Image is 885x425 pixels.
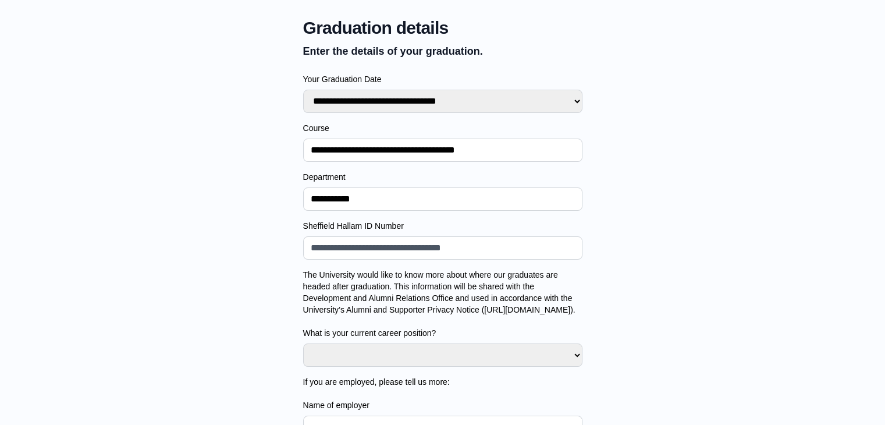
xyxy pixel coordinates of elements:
label: Sheffield Hallam ID Number [303,220,582,232]
p: Enter the details of your graduation. [303,43,582,59]
label: Your Graduation Date [303,73,582,85]
label: If you are employed, please tell us more: Name of employer [303,376,582,411]
span: Graduation details [303,17,582,38]
label: Course [303,122,582,134]
label: The University would like to know more about where our graduates are headed after graduation. Thi... [303,269,582,339]
label: Department [303,171,582,183]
